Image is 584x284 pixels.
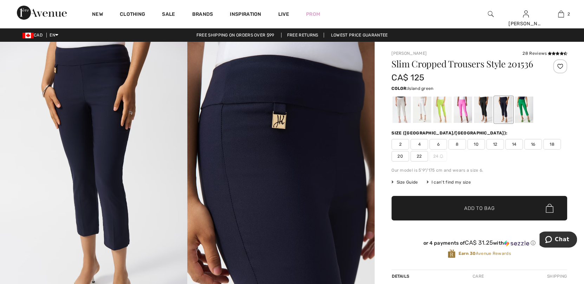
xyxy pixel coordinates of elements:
[494,97,513,123] div: Midnight Blue 40
[505,139,523,150] span: 14
[325,33,394,38] a: Lowest Price Guarantee
[474,97,492,123] div: Black
[486,139,504,150] span: 12
[410,151,428,161] span: 22
[391,86,408,91] span: Color:
[391,239,567,249] div: or 4 payments ofCA$ 31.25withSezzle Click to learn more about Sezzle
[391,139,409,150] span: 2
[523,10,529,18] img: My Info
[458,250,511,257] span: Avenue Rewards
[544,10,578,18] a: 2
[391,270,411,283] div: Details
[448,139,466,150] span: 8
[391,151,409,161] span: 20
[465,239,493,246] span: CA$ 31.25
[391,196,567,220] button: Add to Bag
[120,11,145,19] a: Clothing
[230,11,261,19] span: Inspiration
[524,139,542,150] span: 16
[278,11,289,18] a: Live
[523,11,529,17] a: Sign In
[22,33,34,38] img: Canadian Dollar
[545,270,567,283] div: Shipping
[92,11,103,19] a: New
[515,97,533,123] div: Island green
[458,251,475,256] strong: Earn 30
[440,154,443,158] img: ring-m.svg
[433,97,452,123] div: Key lime
[162,11,175,19] a: Sale
[448,249,455,258] img: Avenue Rewards
[408,86,434,91] span: Island green
[567,11,570,17] span: 2
[22,33,45,38] span: CAD
[191,33,280,38] a: Free shipping on orders over $99
[391,239,567,246] div: or 4 payments of with
[426,179,471,185] div: I can't find my size
[546,204,553,213] img: Bag.svg
[50,33,58,38] span: EN
[17,6,67,20] img: 1ère Avenue
[488,10,494,18] img: search the website
[391,59,538,68] h1: Slim Cropped Trousers Style 201536
[504,240,529,246] img: Sezzle
[508,20,543,27] div: [PERSON_NAME]
[392,97,411,123] div: Moonstone
[454,97,472,123] div: Pink
[523,50,567,57] div: 28 Reviews
[429,139,447,150] span: 6
[543,139,561,150] span: 18
[391,51,427,56] a: [PERSON_NAME]
[410,139,428,150] span: 4
[467,139,485,150] span: 10
[413,97,431,123] div: White
[391,130,509,136] div: Size ([GEOGRAPHIC_DATA]/[GEOGRAPHIC_DATA]):
[467,270,490,283] div: Care
[391,73,424,82] span: CA$ 125
[306,11,320,18] a: Prom
[391,167,567,173] div: Our model is 5'9"/175 cm and wears a size 6.
[464,205,494,212] span: Add to Bag
[192,11,213,19] a: Brands
[281,33,324,38] a: Free Returns
[429,151,447,161] span: 24
[391,179,418,185] span: Size Guide
[539,231,577,249] iframe: Opens a widget where you can chat to one of our agents
[558,10,564,18] img: My Bag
